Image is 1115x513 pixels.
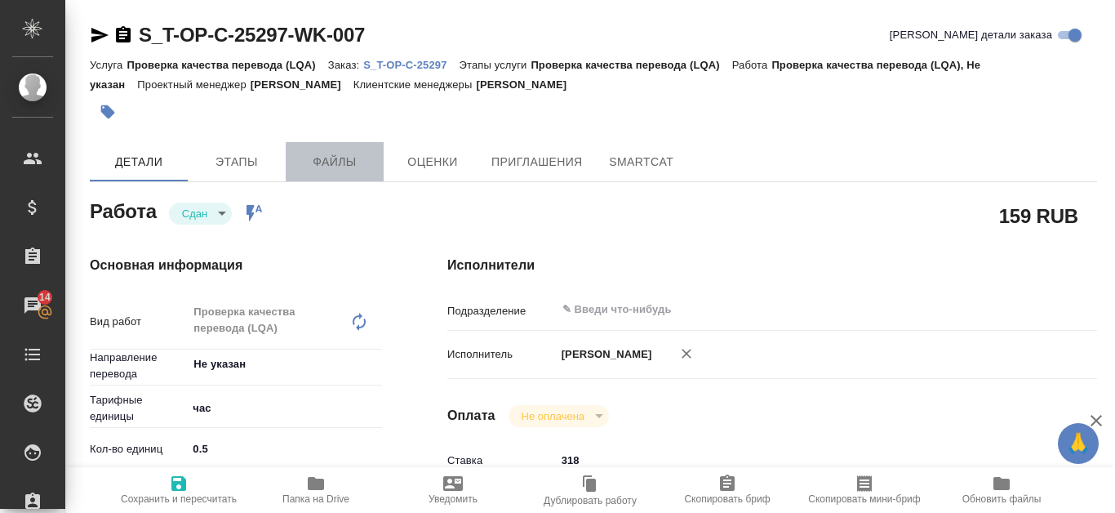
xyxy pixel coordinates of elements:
div: Сдан [509,405,609,427]
span: Этапы [198,152,276,172]
p: Ставка [447,453,556,469]
h4: Основная информация [90,256,382,275]
button: Дублировать работу [522,467,659,513]
button: Обновить файлы [933,467,1070,513]
h4: Оплата [447,406,495,426]
span: Обновить файлы [962,493,1042,505]
p: [PERSON_NAME] [556,346,652,363]
input: ✎ Введи что-нибудь [187,437,382,461]
input: ✎ Введи что-нибудь [561,300,984,319]
button: Добавить тэг [90,94,126,130]
p: Проектный менеджер [137,78,250,91]
p: S_T-OP-C-25297 [363,59,459,71]
span: 🙏 [1064,426,1092,461]
p: Тарифные единицы [90,392,187,425]
p: [PERSON_NAME] [476,78,579,91]
p: [PERSON_NAME] [251,78,353,91]
button: Удалить исполнителя [669,336,704,372]
p: Вид работ [90,314,187,330]
span: Папка на Drive [282,493,349,505]
div: Сдан [169,203,232,225]
p: Проверка качества перевода (LQA) [531,59,731,71]
h2: Работа [90,195,157,225]
button: Не оплачена [517,409,589,423]
p: Этапы услуги [460,59,531,71]
span: Уведомить [429,493,478,505]
a: S_T-OP-C-25297-WK-007 [139,24,365,46]
p: Проверка качества перевода (LQA) [127,59,327,71]
button: Скопировать ссылку для ЯМессенджера [90,25,109,45]
span: Файлы [295,152,374,172]
h4: Исполнители [447,256,1097,275]
p: Заказ: [328,59,363,71]
span: Оценки [393,152,472,172]
p: Услуга [90,59,127,71]
button: Папка на Drive [247,467,384,513]
span: 14 [29,289,60,306]
span: [PERSON_NAME] детали заказа [890,27,1052,43]
span: Сохранить и пересчитать [121,493,237,505]
p: Работа [732,59,772,71]
h2: 159 RUB [999,202,1078,230]
button: Скопировать мини-бриф [796,467,933,513]
a: 14 [4,285,61,326]
p: Направление перевода [90,350,187,382]
button: Сдан [177,207,212,221]
button: Open [1034,308,1037,311]
span: Скопировать бриф [684,493,770,505]
span: Дублировать работу [544,495,637,506]
span: SmartCat [602,152,681,172]
p: Подразделение [447,303,556,319]
a: S_T-OP-C-25297 [363,57,459,71]
p: Кол-во единиц [90,441,187,457]
span: Приглашения [491,152,583,172]
span: Скопировать мини-бриф [808,493,920,505]
p: Исполнитель [447,346,556,363]
div: час [187,395,382,422]
button: Скопировать ссылку [113,25,133,45]
button: Сохранить и пересчитать [110,467,247,513]
button: Скопировать бриф [659,467,796,513]
input: ✎ Введи что-нибудь [556,448,1043,472]
span: Детали [100,152,178,172]
button: Уведомить [384,467,522,513]
p: Клиентские менеджеры [353,78,477,91]
button: 🙏 [1058,423,1099,464]
button: Open [373,363,376,366]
